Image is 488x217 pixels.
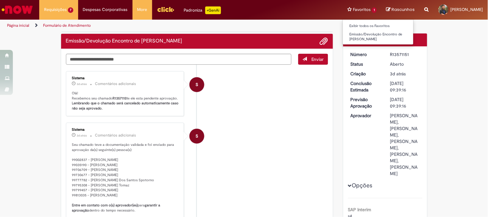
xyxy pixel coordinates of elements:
span: 3d atrás [77,82,87,86]
button: Enviar [298,54,328,65]
dt: Criação [346,71,385,77]
div: R13571151 [390,51,420,58]
span: More [137,6,147,13]
dt: Número [346,51,385,58]
span: Despesas Corporativas [83,6,128,13]
a: Rascunhos [386,7,415,13]
img: ServiceNow [1,3,34,16]
ul: Trilhas de página [5,20,320,32]
time: 26/09/2025 16:39:19 [77,134,87,137]
div: Aberto [390,61,420,67]
b: SAP Interim [348,207,372,212]
div: Sistema [72,128,179,132]
span: S [196,128,198,144]
b: R13571151 [113,96,128,101]
small: Comentários adicionais [95,81,136,87]
div: 26/09/2025 15:19:50 [390,71,420,77]
span: Enviar [311,56,324,62]
div: System [189,129,204,144]
dt: Previsão Aprovação [346,96,385,109]
b: Lembrando que o chamado será cancelado automaticamente caso não seja aprovado. [72,101,180,111]
span: 7 [68,7,73,13]
time: 26/09/2025 15:19:50 [390,71,406,77]
span: [PERSON_NAME] [451,7,483,12]
time: 26/09/2025 16:39:26 [77,82,87,86]
a: Exibir todos os Favoritos [343,23,414,30]
span: Favoritos [353,6,371,13]
div: [DATE] 09:39:16 [390,96,420,109]
textarea: Digite sua mensagem aqui... [66,54,292,65]
button: Adicionar anexos [320,37,328,45]
span: 1 [372,7,377,13]
div: [DATE] 09:39:16 [390,80,420,93]
a: Página inicial [7,23,29,28]
span: 3d atrás [77,134,87,137]
div: Padroniza [184,6,221,14]
span: S [196,77,198,92]
span: 3d atrás [390,71,406,77]
span: Rascunhos [392,6,415,13]
p: +GenAi [205,6,221,14]
dt: Conclusão Estimada [346,80,385,93]
dt: Status [346,61,385,67]
img: click_logo_yellow_360x200.png [157,5,174,14]
span: Requisições [44,6,67,13]
div: [PERSON_NAME], [PERSON_NAME], [PERSON_NAME], [PERSON_NAME], [PERSON_NAME] [390,112,420,177]
a: Formulário de Atendimento [43,23,91,28]
div: System [189,77,204,92]
a: Emissão/Devolução Encontro de [PERSON_NAME] [343,31,414,43]
small: Comentários adicionais [95,133,136,138]
dt: Aprovador [346,112,385,119]
div: Sistema [72,76,179,80]
ul: Favoritos [343,19,414,45]
b: Entre em contato com o(s) aprovador(es) [72,203,138,208]
h2: Emissão/Devolução Encontro de Contas Fornecedor Histórico de tíquete [66,38,182,44]
b: garantir a aprovação [72,203,161,213]
p: Olá! Recebemos seu chamado e ele esta pendente aprovação. [72,91,179,111]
